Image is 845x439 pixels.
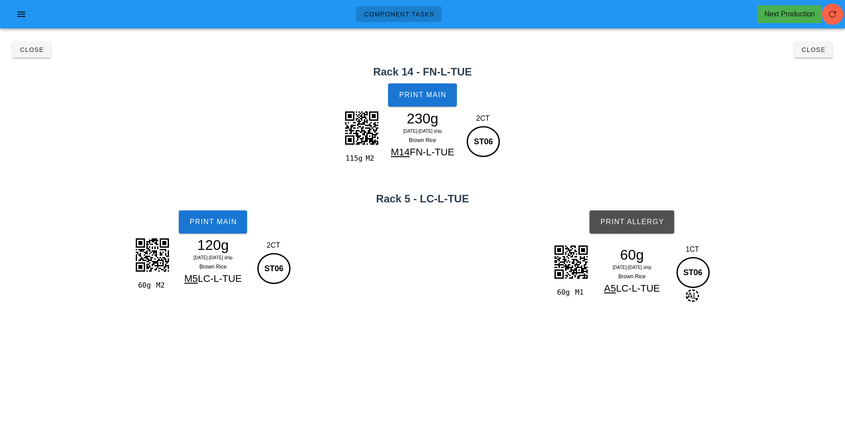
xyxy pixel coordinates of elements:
[20,46,44,53] span: Close
[5,64,840,80] h2: Rack 14 - FN-L-TUE
[12,42,51,58] button: Close
[388,83,456,107] button: Print Main
[600,218,664,226] span: Print Allergy
[464,113,501,124] div: 2CT
[384,112,461,125] div: 230g
[391,146,410,158] span: M14
[134,280,153,291] div: 60g
[590,210,674,233] button: Print Allergy
[339,106,384,150] img: 0E+cSGpNQAAAABJRU5ErkJggg==
[410,146,454,158] span: FN-L-TUE
[549,240,593,284] img: SWC9wAAAABJRU5ErkJggg==
[356,6,442,22] a: Component Tasks
[364,11,434,18] span: Component Tasks
[362,153,380,164] div: M2
[189,218,237,226] span: Print Main
[801,46,825,53] span: Close
[593,248,671,261] div: 60g
[198,273,242,284] span: LC-L-TUE
[467,126,500,157] div: ST06
[153,280,171,291] div: M2
[572,287,590,298] div: M1
[194,255,232,260] span: [DATE]-[DATE] ship
[616,283,660,294] span: LC-L-TUE
[399,91,447,99] span: Print Main
[344,153,362,164] div: 115g
[686,289,699,302] span: AL
[130,233,174,277] img: rIWQgIFONSr6zw1iEf1LJIv1KBZL0BPK6oNp87NibDAEF2UnJNiWBvyCqql99H+vCYWwPAVyONFdSpkifCSFA5erDpAoqOZ+U...
[764,9,815,20] div: Next Production
[604,283,616,294] span: A5
[384,136,461,145] div: Brown Rice
[174,238,252,252] div: 120g
[794,42,833,58] button: Close
[179,210,247,233] button: Print Main
[674,244,711,255] div: 1CT
[174,262,252,271] div: Brown Rice
[184,273,198,284] span: M5
[613,265,651,270] span: [DATE]-[DATE] ship
[403,129,442,134] span: [DATE]-[DATE] ship
[255,240,292,251] div: 2CT
[593,272,671,281] div: Brown Rice
[257,253,291,284] div: ST06
[553,287,571,298] div: 60g
[676,257,710,288] div: ST06
[5,191,840,207] h2: Rack 5 - LC-L-TUE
